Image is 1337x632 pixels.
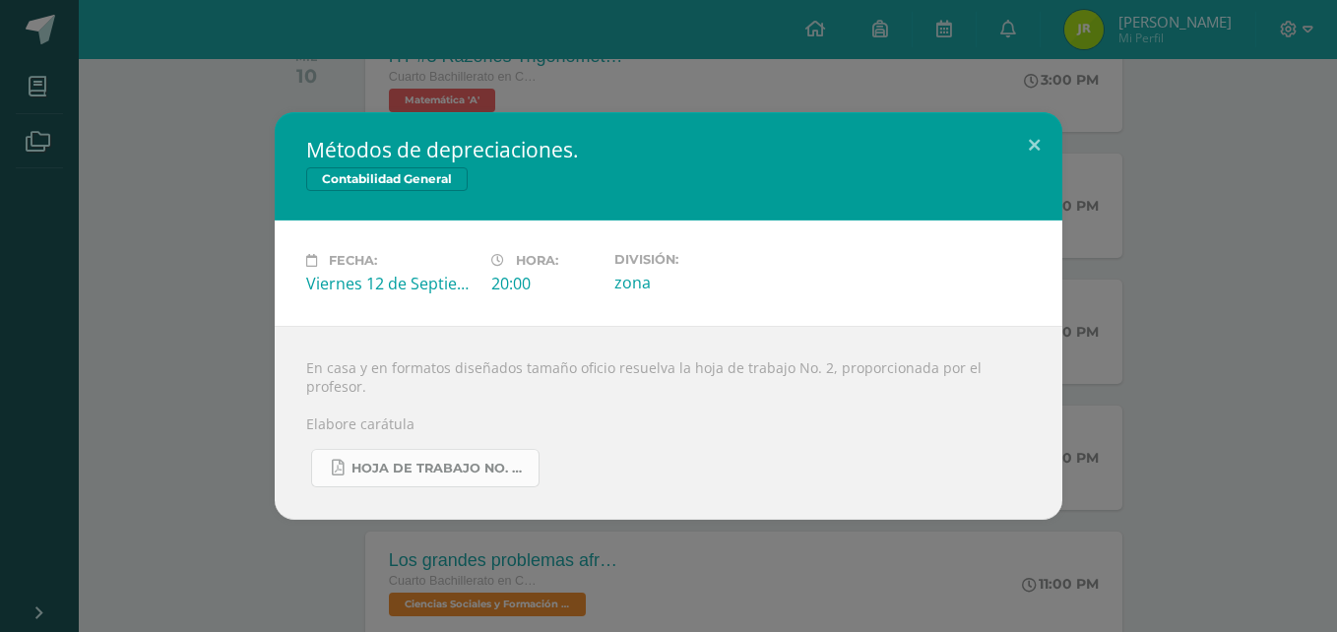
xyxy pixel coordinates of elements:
div: En casa y en formatos diseñados tamaño oficio resuelva la hoja de trabajo No. 2, proporcionada po... [275,326,1062,520]
span: Hoja de trabajo No. 2 Contabilidad.pdf [351,461,529,476]
span: Fecha: [329,253,377,268]
div: zona [614,272,784,293]
span: Contabilidad General [306,167,468,191]
div: Viernes 12 de Septiembre [306,273,476,294]
div: 20:00 [491,273,599,294]
label: División: [614,252,784,267]
button: Close (Esc) [1006,112,1062,179]
h2: Métodos de depreciaciones. [306,136,1031,163]
a: Hoja de trabajo No. 2 Contabilidad.pdf [311,449,540,487]
span: Hora: [516,253,558,268]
